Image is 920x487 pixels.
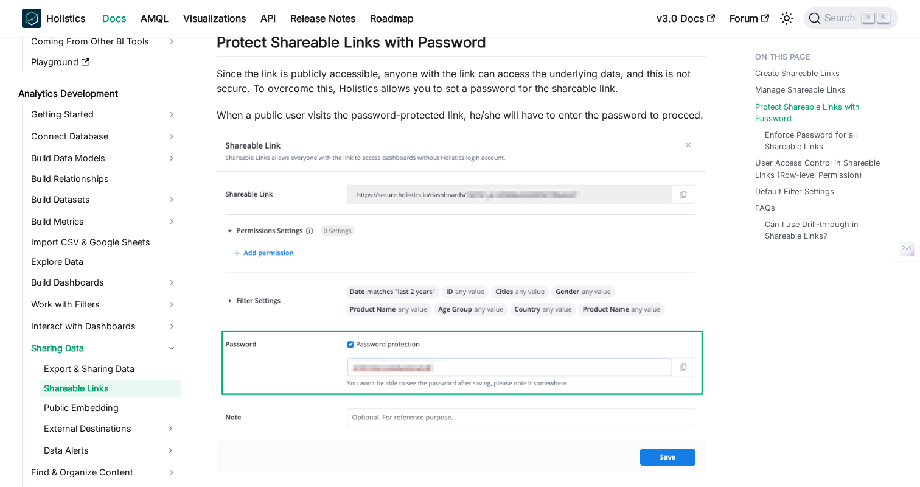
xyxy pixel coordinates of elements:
[27,212,181,231] a: Build Metrics
[804,7,898,29] button: Search (Command+K)
[22,9,85,28] a: HolisticsHolistics
[283,9,363,28] a: Release Notes
[27,317,181,336] a: Interact with Dashboards
[27,338,181,358] a: Sharing Data
[27,105,181,124] a: Getting Started
[755,186,834,197] a: Default Filter Settings
[755,101,891,124] a: Protect Shareable Links with Password
[40,380,181,397] a: Shareable Links
[217,33,706,57] h2: Protect Shareable Links with Password
[217,108,706,122] p: When a public user visits the password-protected link, he/she will have to enter the password to ...
[253,9,283,28] a: API
[46,11,85,26] b: Holistics
[755,68,840,79] a: Create Shareable Links
[722,9,776,28] a: Forum
[27,190,181,209] a: Build Datasets
[40,360,181,377] a: Export & Sharing Data
[40,399,181,416] a: Public Embedding
[777,9,796,28] button: Switch between dark and light mode (currently light mode)
[27,234,181,251] a: Import CSV & Google Sheets
[27,32,181,51] a: Coming From Other BI Tools
[159,441,181,460] button: Expand sidebar category 'Data Alerts'
[133,9,176,28] a: AMQL
[649,9,722,28] a: v3.0 Docs
[176,9,253,28] a: Visualizations
[27,253,181,270] a: Explore Data
[755,157,891,180] a: User Access Control in Shareable Links (Row-level Permission)
[27,295,181,314] a: Work with Filters
[40,441,159,460] a: Data Alerts
[27,273,181,292] a: Build Dashboards
[10,37,192,487] nav: Docs sidebar
[40,419,159,438] a: External Destinations
[27,463,181,482] a: Find & Organize Content
[27,170,181,187] a: Build Relationships
[765,219,886,242] a: Can I use Drill-through in Shareable Links?
[217,66,706,96] p: Since the link is publicly accessible, anyone with the link can access the underlying data, and t...
[862,12,874,23] kbd: ⌘
[22,9,41,28] img: Holistics
[27,149,181,168] a: Build Data Models
[765,129,886,152] a: Enforce Password for all Shareable Links
[755,202,775,214] a: FAQs
[27,54,181,71] a: Playground
[755,84,846,96] a: Manage Shareable Links
[95,9,133,28] a: Docs
[877,12,890,23] kbd: K
[159,419,181,438] button: Expand sidebar category 'External Destinations'
[363,9,421,28] a: Roadmap
[15,85,181,102] a: Analytics Development
[27,127,181,146] a: Connect Database
[821,13,863,24] span: Search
